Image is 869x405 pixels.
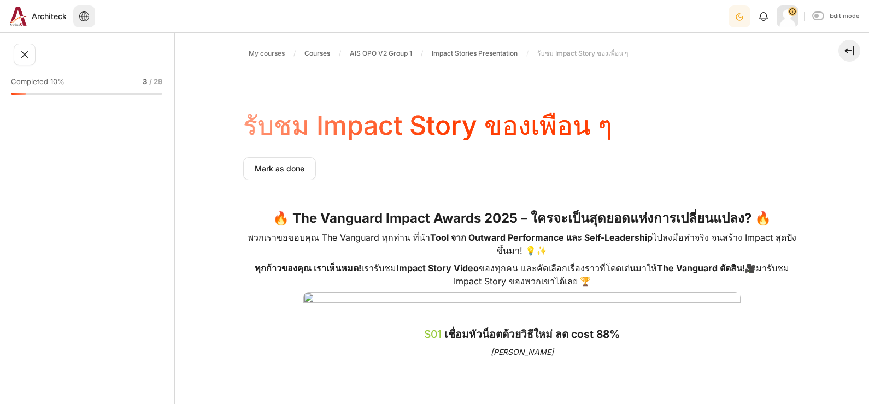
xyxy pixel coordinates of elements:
p: เรารับชม ของทุกคน และคัดเลือกเรื่องราวที่โดดเด่นมาให้ 🏆 [243,261,801,288]
a: Courses [300,47,334,60]
button: Mark รับชม Impact Story ของเพื่อน ๆ as done [243,157,316,180]
strong: เชื่อมหัวน็อตด้วยวิธีใหม่ ลด cost 88% [444,327,620,341]
a: Completed 10% 3 / 29 [11,74,167,106]
span: Courses [304,49,330,58]
button: Light Mode Dark Mode [729,5,750,27]
em: [PERSON_NAME] [491,347,554,356]
a: Architeck Architeck [5,7,67,26]
h4: รับชม Impact Story ของเพื่อน ๆ [243,111,612,140]
div: 10% [11,93,26,95]
div: Dark Mode [730,5,749,27]
a: รับชม Impact Story ของเพื่อน ๆ [533,47,632,60]
a: Impact Stories Presentation [427,47,522,60]
span: มารับชม Impact Story ของพวกเขาได้เลย [454,263,790,287]
span: Architeck [32,10,67,22]
span: Completed 10% [11,76,64,87]
strong: 🎥 [745,263,756,273]
nav: Navigation bar [243,45,801,62]
strong: Tool จาก Outward Performance และ Self-Leadership [430,232,653,243]
span: S01 [424,327,442,341]
strong: Impact Story Video [396,263,479,273]
span: AIS OPO V2 Group 1 [350,49,412,58]
a: User menu [777,5,798,27]
span: รับชม Impact Story ของเพื่อน ๆ [537,49,628,58]
strong: The Vanguard ตัดสิน! [657,263,745,273]
span: 3 [143,76,147,87]
img: Architeck [10,7,27,26]
span: / 29 [149,76,162,87]
a: My courses [244,47,289,60]
span: My courses [249,49,285,58]
p: พวกเราขอขอบคุณ The Vanguard ทุกท่าน ที่นำ ไปลงมือทำจริง จนสร้าง Impact สุดปังขึ้นมา! 💡✨ [243,231,801,257]
div: Show notification window with no new notifications [753,5,774,27]
a: AIS OPO V2 Group 1 [345,47,416,60]
button: Languages [73,5,95,27]
strong: 🔥 The Vanguard Impact Awards 2025 – ใครจะเป็นสุดยอดแห่งการเปลี่ยนแปลง? 🔥 [273,210,771,226]
span: Impact Stories Presentation [432,49,518,58]
strong: ทุกก้าวของคุณ เราเห็นหมด! [255,263,361,273]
